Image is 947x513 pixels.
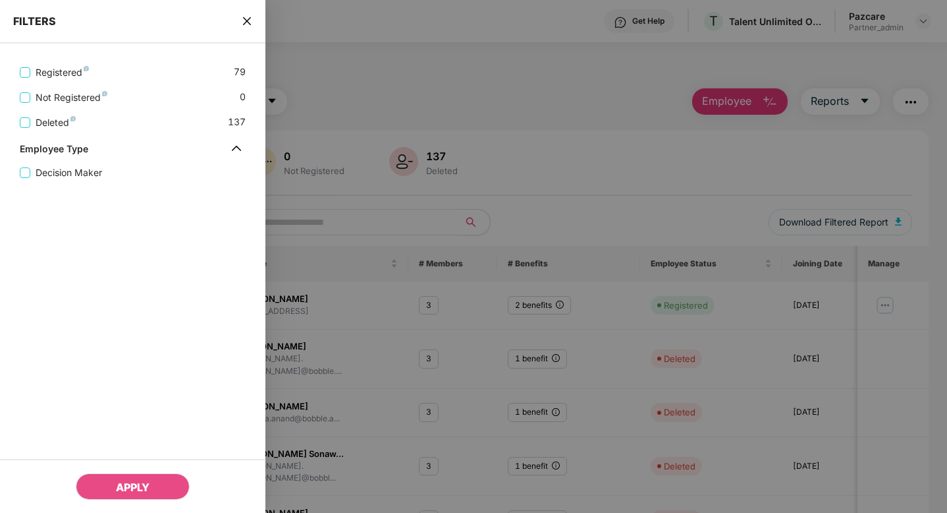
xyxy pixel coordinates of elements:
span: Deleted [30,115,81,130]
button: APPLY [76,473,190,500]
span: Registered [30,65,94,80]
img: svg+xml;base64,PHN2ZyB4bWxucz0iaHR0cDovL3d3dy53My5vcmcvMjAwMC9zdmciIHdpZHRoPSIzMiIgaGVpZ2h0PSIzMi... [226,138,247,159]
div: Employee Type [20,143,88,159]
span: FILTERS [13,15,56,28]
img: svg+xml;base64,PHN2ZyB4bWxucz0iaHR0cDovL3d3dy53My5vcmcvMjAwMC9zdmciIHdpZHRoPSI4IiBoZWlnaHQ9IjgiIH... [102,91,107,96]
span: 79 [234,65,246,80]
span: close [242,15,252,28]
span: APPLY [116,481,149,494]
span: Not Registered [30,90,113,105]
span: 0 [240,90,246,105]
span: Decision Maker [30,166,107,180]
img: svg+xml;base64,PHN2ZyB4bWxucz0iaHR0cDovL3d3dy53My5vcmcvMjAwMC9zdmciIHdpZHRoPSI4IiBoZWlnaHQ9IjgiIH... [84,66,89,71]
span: 137 [228,115,246,130]
img: svg+xml;base64,PHN2ZyB4bWxucz0iaHR0cDovL3d3dy53My5vcmcvMjAwMC9zdmciIHdpZHRoPSI4IiBoZWlnaHQ9IjgiIH... [70,116,76,121]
